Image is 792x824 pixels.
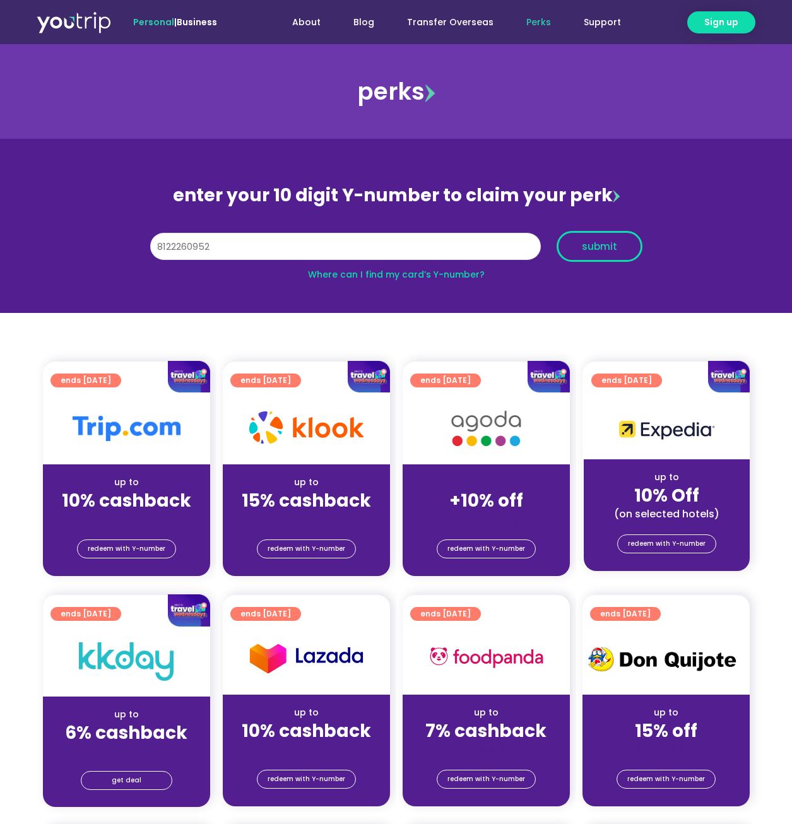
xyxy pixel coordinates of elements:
div: (for stays only) [233,512,380,526]
a: Transfer Overseas [391,11,510,34]
a: redeem with Y-number [437,539,536,558]
span: redeem with Y-number [627,770,705,788]
div: up to [594,471,740,484]
div: (for stays only) [233,743,380,756]
strong: 15% cashback [242,488,371,513]
a: Business [177,16,217,28]
a: redeem with Y-number [437,770,536,789]
a: Sign up [687,11,755,33]
strong: 10% Off [634,483,699,508]
span: redeem with Y-number [268,540,345,558]
div: (on selected hotels) [594,507,740,521]
div: (for stays only) [413,512,560,526]
div: (for stays only) [53,512,200,526]
a: redeem with Y-number [257,770,356,789]
form: Y Number [150,231,642,271]
div: (for stays only) [53,745,200,758]
span: get deal [112,772,141,789]
strong: 10% cashback [242,719,371,743]
span: redeem with Y-number [447,540,525,558]
a: redeem with Y-number [77,539,176,558]
div: (for stays only) [593,743,740,756]
div: up to [413,706,560,719]
span: Sign up [704,16,738,29]
a: Where can I find my card’s Y-number? [308,268,485,281]
a: redeem with Y-number [257,539,356,558]
a: ends [DATE] [410,607,481,621]
span: ends [DATE] [420,607,471,621]
a: redeem with Y-number [617,534,716,553]
span: redeem with Y-number [628,535,706,553]
div: up to [53,708,200,721]
span: redeem with Y-number [447,770,525,788]
span: redeem with Y-number [268,770,345,788]
div: up to [233,706,380,719]
span: | [133,16,217,28]
strong: 7% cashback [425,719,547,743]
span: submit [582,242,617,251]
a: ends [DATE] [230,607,301,621]
a: redeem with Y-number [617,770,716,789]
a: About [276,11,337,34]
strong: +10% off [449,488,523,513]
input: 10 digit Y-number (e.g. 8123456789) [150,233,541,261]
div: enter your 10 digit Y-number to claim your perk [144,179,649,212]
span: ends [DATE] [240,607,291,621]
nav: Menu [251,11,637,34]
div: up to [593,706,740,719]
a: Support [567,11,637,34]
span: redeem with Y-number [88,540,165,558]
div: up to [233,476,380,489]
strong: 15% off [635,719,697,743]
a: Blog [337,11,391,34]
a: Perks [510,11,567,34]
span: up to [475,476,498,488]
span: ends [DATE] [600,607,651,621]
span: Personal [133,16,174,28]
strong: 6% cashback [65,721,187,745]
div: (for stays only) [413,743,560,756]
strong: 10% cashback [62,488,191,513]
button: submit [557,231,642,262]
div: up to [53,476,200,489]
a: ends [DATE] [590,607,661,621]
a: get deal [81,771,172,790]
